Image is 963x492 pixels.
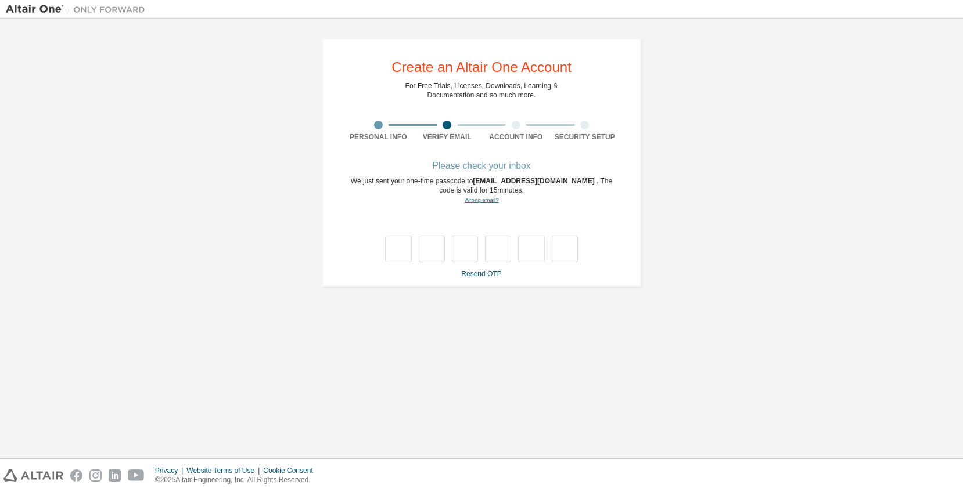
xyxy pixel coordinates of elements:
[344,132,413,142] div: Personal Info
[551,132,620,142] div: Security Setup
[128,469,145,482] img: youtube.svg
[391,60,572,74] div: Create an Altair One Account
[413,132,482,142] div: Verify Email
[70,469,82,482] img: facebook.svg
[186,466,263,475] div: Website Terms of Use
[473,177,597,185] span: [EMAIL_ADDRESS][DOMAIN_NAME]
[344,176,619,205] div: We just sent your one-time passcode to . The code is valid for 15 minutes.
[3,469,63,482] img: altair_logo.svg
[344,162,619,169] div: Please check your inbox
[89,469,102,482] img: instagram.svg
[109,469,121,482] img: linkedin.svg
[155,475,320,485] p: © 2025 Altair Engineering, Inc. All Rights Reserved.
[481,132,551,142] div: Account Info
[405,81,558,100] div: For Free Trials, Licenses, Downloads, Learning & Documentation and so much more.
[155,466,186,475] div: Privacy
[464,197,498,203] a: Go back to the registration form
[461,270,501,278] a: Resend OTP
[263,466,319,475] div: Cookie Consent
[6,3,151,15] img: Altair One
